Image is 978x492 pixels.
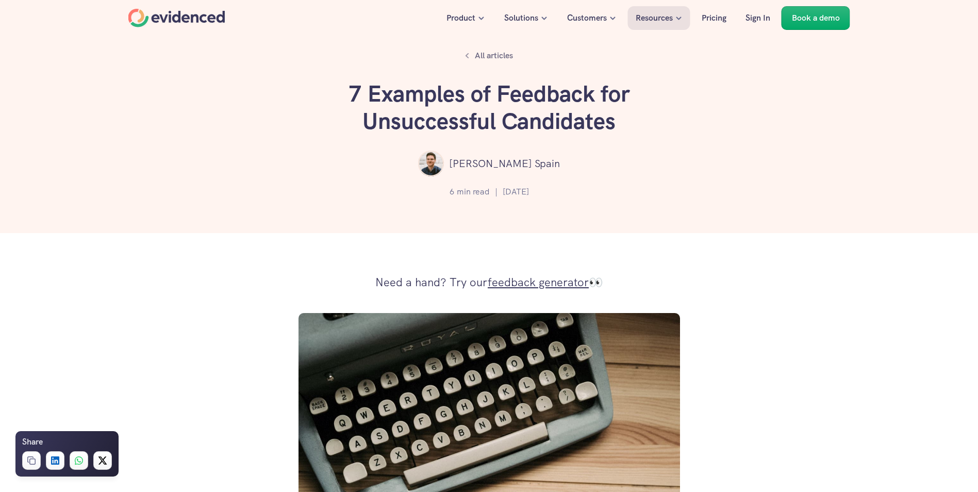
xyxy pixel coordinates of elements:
[450,185,454,199] p: 6
[495,185,498,199] p: |
[567,11,607,25] p: Customers
[488,275,589,290] a: feedback generator
[418,151,444,176] img: ""
[475,49,513,62] p: All articles
[782,6,850,30] a: Book a demo
[503,185,529,199] p: [DATE]
[446,11,475,25] p: Product
[504,11,538,25] p: Solutions
[694,6,734,30] a: Pricing
[792,11,840,25] p: Book a demo
[702,11,726,25] p: Pricing
[128,9,225,27] a: Home
[22,435,43,449] h6: Share
[738,6,778,30] a: Sign In
[375,272,603,293] p: Need a hand? Try our 👀
[335,80,644,135] h1: 7 Examples of Feedback for Unsuccessful Candidates
[459,46,519,65] a: All articles
[449,155,560,172] p: [PERSON_NAME] Spain
[745,11,770,25] p: Sign In
[636,11,673,25] p: Resources
[457,185,490,199] p: min read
